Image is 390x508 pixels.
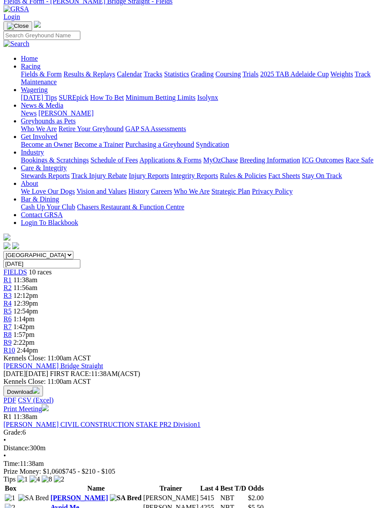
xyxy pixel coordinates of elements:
img: 1 [5,494,15,502]
a: R4 [3,300,12,307]
input: Select date [3,259,80,268]
span: 11:38AM(ACST) [50,370,140,377]
a: Care & Integrity [21,164,67,172]
span: Distance: [3,444,30,452]
span: • [3,452,6,459]
span: 11:38am [13,276,37,284]
a: [PERSON_NAME] [38,109,93,117]
a: Become an Owner [21,141,73,148]
a: [PERSON_NAME] CIVIL CONSTRUCTION STAKE PR2 Division1 [3,421,201,428]
a: Careers [151,188,172,195]
div: Get Involved [21,141,387,148]
img: Search [3,40,30,48]
div: Greyhounds as Pets [21,125,387,133]
a: Isolynx [197,94,218,101]
img: facebook.svg [3,242,10,249]
a: Industry [21,148,44,156]
a: R2 [3,284,12,291]
img: download.svg [33,387,40,394]
a: Bookings & Scratchings [21,156,89,164]
a: Get Involved [21,133,57,140]
a: Applications & Forms [139,156,202,164]
span: 10 races [29,268,52,276]
span: FIRST RACE: [50,370,91,377]
a: Cash Up Your Club [21,203,75,211]
th: Odds [248,484,264,493]
a: Trials [242,70,258,78]
div: 11:38am [3,460,387,468]
span: Box [5,485,17,492]
span: $2.00 [248,494,264,501]
a: Fact Sheets [268,172,300,179]
a: Rules & Policies [220,172,267,179]
a: We Love Our Dogs [21,188,75,195]
a: Integrity Reports [171,172,218,179]
button: Download [3,386,43,396]
span: Grade: [3,429,23,436]
a: Print Meeting [3,405,49,412]
th: Last 4 [200,484,219,493]
div: Kennels Close: 11:00am ACST [3,378,387,386]
span: 12:39pm [13,300,38,307]
a: Minimum Betting Limits [126,94,195,101]
div: Bar & Dining [21,203,387,211]
a: MyOzChase [203,156,238,164]
span: 12:12pm [13,292,38,299]
a: Vision and Values [76,188,126,195]
span: • [3,436,6,444]
a: Privacy Policy [252,188,293,195]
a: Statistics [164,70,189,78]
a: Contact GRSA [21,211,63,218]
a: [DATE] Tips [21,94,57,101]
span: R8 [3,331,12,338]
a: Stewards Reports [21,172,69,179]
a: Weights [331,70,353,78]
a: Injury Reports [129,172,169,179]
div: Wagering [21,94,387,102]
span: FIELDS [3,268,27,276]
span: Tips [3,475,16,483]
a: Fields & Form [21,70,62,78]
td: [PERSON_NAME] [143,494,199,502]
a: Breeding Information [240,156,300,164]
a: Tracks [144,70,162,78]
a: Chasers Restaurant & Function Centre [77,203,184,211]
div: Care & Integrity [21,172,387,180]
img: 1 [17,475,28,483]
span: R1 [3,276,12,284]
div: About [21,188,387,195]
div: Prize Money: $1,060 [3,468,387,475]
a: R9 [3,339,12,346]
img: logo-grsa-white.png [34,21,41,28]
a: Who We Are [21,125,57,132]
a: [PERSON_NAME] Bridge Straight [3,362,103,369]
a: SUREpick [59,94,88,101]
a: R6 [3,315,12,323]
a: [PERSON_NAME] [50,494,108,501]
img: 4 [30,475,40,483]
div: 6 [3,429,387,436]
a: News [21,109,36,117]
th: Best T/D [220,484,247,493]
a: R7 [3,323,12,330]
div: Download [3,396,387,404]
a: Calendar [117,70,142,78]
img: GRSA [3,5,29,13]
a: Results & Replays [63,70,115,78]
a: Race Safe [345,156,373,164]
th: Name [50,484,142,493]
td: NBT [220,494,247,502]
a: PDF [3,396,16,404]
a: Coursing [215,70,241,78]
img: twitter.svg [12,242,19,249]
a: R3 [3,292,12,299]
a: Retire Your Greyhound [59,125,124,132]
div: Racing [21,70,387,86]
a: GAP SA Assessments [126,125,186,132]
a: R5 [3,307,12,315]
span: 11:56am [13,284,37,291]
